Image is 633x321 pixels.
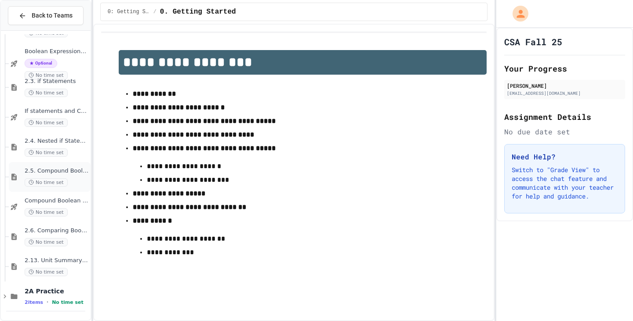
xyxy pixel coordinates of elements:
[504,36,562,48] h1: CSA Fall 25
[512,166,618,201] p: Switch to "Grade View" to access the chat feature and communicate with your teacher for help and ...
[153,8,156,15] span: /
[25,208,68,216] span: No time set
[504,126,625,137] div: No due date set
[47,299,48,306] span: •
[25,268,68,276] span: No time set
[25,197,89,205] span: Compound Boolean Quiz
[25,148,68,157] span: No time set
[32,11,73,20] span: Back to Teams
[507,90,622,97] div: [EMAIL_ADDRESS][DOMAIN_NAME]
[25,137,89,145] span: 2.4. Nested if Statements
[504,111,625,123] h2: Assignment Details
[25,287,89,295] span: 2A Practice
[25,299,43,305] span: 2 items
[507,82,622,90] div: [PERSON_NAME]
[25,238,68,246] span: No time set
[25,257,89,264] span: 2.13. Unit Summary 2a Selection (2.1-2.6)
[512,151,618,162] h3: Need Help?
[108,8,150,15] span: 0: Getting Started
[160,7,236,17] span: 0. Getting Started
[25,78,89,85] span: 2.3. if Statements
[503,4,531,24] div: My Account
[504,62,625,75] h2: Your Progress
[25,48,89,55] span: Boolean Expressions - Quiz
[25,119,68,127] span: No time set
[25,108,89,115] span: If statements and Control Flow - Quiz
[25,178,68,187] span: No time set
[25,89,68,97] span: No time set
[25,59,57,68] span: Optional
[25,227,89,234] span: 2.6. Comparing Boolean Expressions ([PERSON_NAME] Laws)
[25,71,68,79] span: No time set
[25,167,89,175] span: 2.5. Compound Boolean Expressions
[52,299,84,305] span: No time set
[8,6,84,25] button: Back to Teams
